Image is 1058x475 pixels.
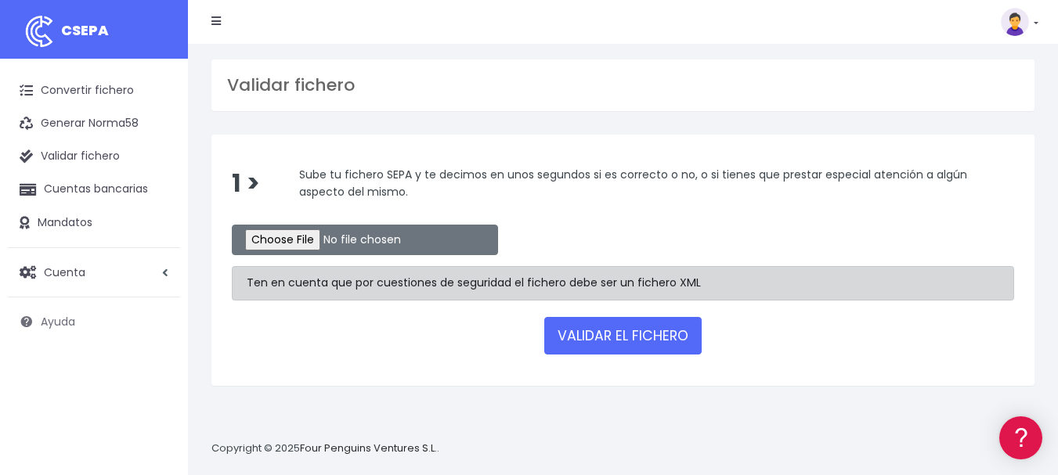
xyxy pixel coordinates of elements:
[44,264,85,279] span: Cuenta
[8,173,180,206] a: Cuentas bancarias
[20,12,59,51] img: logo
[8,256,180,289] a: Cuenta
[8,140,180,173] a: Validar fichero
[211,441,439,457] p: Copyright © 2025 .
[232,266,1014,300] div: Ten en cuenta que por cuestiones de seguridad el fichero debe ser un fichero XML
[8,107,180,140] a: Generar Norma58
[227,75,1019,95] h3: Validar fichero
[1001,8,1029,36] img: profile
[41,314,75,329] span: Ayuda
[61,20,109,40] span: CSEPA
[300,441,437,455] a: Four Penguins Ventures S.L.
[8,305,180,338] a: Ayuda
[544,317,702,354] button: VALIDAR EL FICHERO
[232,167,260,200] span: 1 >
[299,167,967,200] span: Sube tu fichero SEPA y te decimos en unos segundos si es correcto o no, o si tienes que prestar e...
[8,74,180,107] a: Convertir fichero
[8,207,180,239] a: Mandatos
